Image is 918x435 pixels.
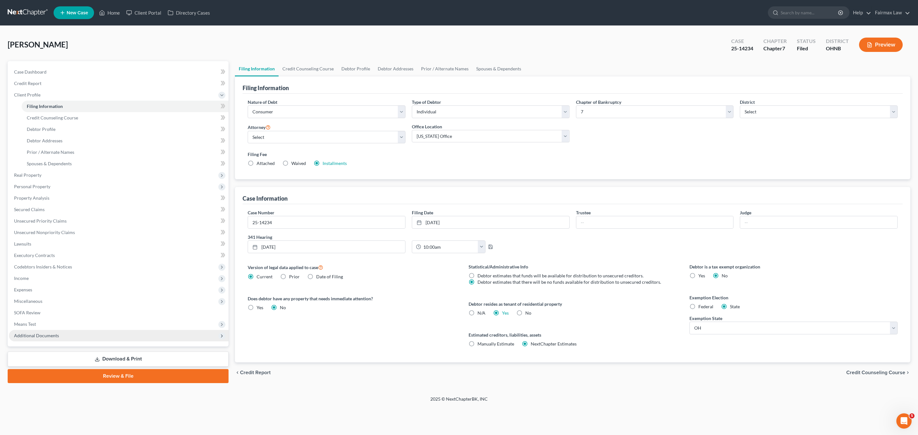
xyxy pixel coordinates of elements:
a: Debtor Addresses [374,61,417,76]
a: Fairmax Law [872,7,910,18]
a: Home [96,7,123,18]
a: Filing Information [22,101,229,112]
span: Codebtors Insiders & Notices [14,264,72,269]
a: Prior / Alternate Names [22,146,229,158]
span: Credit Counseling Course [27,115,78,120]
label: Debtor is a tax exempt organization [689,263,898,270]
span: New Case [67,11,88,15]
span: N/A [477,310,485,316]
a: Yes [502,310,509,316]
span: Manually Estimate [477,341,514,346]
div: 2025 © NextChapterBK, INC [277,396,641,407]
button: Credit Counseling Course chevron_right [846,370,910,375]
label: Estimated creditors, liabilities, assets [469,332,677,338]
a: Credit Counseling Course [279,61,338,76]
span: [PERSON_NAME] [8,40,68,49]
button: chevron_left Credit Report [235,370,271,375]
a: Installments [323,160,347,166]
span: Client Profile [14,92,40,97]
label: Filing Date [412,209,433,216]
button: Preview [859,38,903,52]
a: Debtor Profile [22,124,229,135]
div: Filed [797,45,816,52]
span: Filing Information [27,103,63,109]
span: No [525,310,531,316]
span: Credit Counseling Course [846,370,905,375]
span: Lawsuits [14,241,31,246]
label: Office Location [412,123,442,130]
div: Case Information [243,195,288,202]
span: Prior / Alternate Names [27,149,74,155]
a: [DATE] [412,216,569,228]
span: Debtor Addresses [27,138,62,143]
a: Client Portal [123,7,164,18]
div: 25-14234 [731,45,753,52]
span: 5 [909,413,914,418]
a: Spouses & Dependents [472,61,525,76]
iframe: Intercom live chat [896,413,912,429]
span: Yes [257,305,263,310]
a: Secured Claims [9,204,229,215]
label: Chapter of Bankruptcy [576,99,621,105]
span: Waived [291,160,306,166]
a: Prior / Alternate Names [417,61,472,76]
label: Statistical/Administrative Info [469,263,677,270]
label: Debtor resides as tenant of residential property [469,301,677,307]
input: Search by name... [781,7,839,18]
a: Help [850,7,871,18]
label: Exemption Election [689,294,898,301]
div: Chapter [763,45,787,52]
span: Means Test [14,321,36,327]
span: No [722,273,728,278]
a: Download & Print [8,352,229,367]
input: -- : -- [421,241,478,253]
span: NextChapter Estimates [531,341,577,346]
a: Unsecured Nonpriority Claims [9,227,229,238]
span: Case Dashboard [14,69,47,75]
label: Judge [740,209,751,216]
span: Miscellaneous [14,298,42,304]
a: Credit Counseling Course [22,112,229,124]
span: No [280,305,286,310]
span: Personal Property [14,184,50,189]
label: Trustee [576,209,591,216]
i: chevron_left [235,370,240,375]
a: Debtor Profile [338,61,374,76]
span: State [730,304,740,309]
span: Credit Report [240,370,271,375]
span: Yes [698,273,705,278]
a: Lawsuits [9,238,229,250]
span: Current [257,274,273,279]
span: Debtor Profile [27,126,55,132]
i: chevron_right [905,370,910,375]
a: Review & File [8,369,229,383]
span: Federal [698,304,713,309]
span: 7 [782,45,785,51]
div: OHNB [826,45,849,52]
label: Does debtor have any property that needs immediate attention? [248,295,456,302]
span: Secured Claims [14,207,45,212]
a: Executory Contracts [9,250,229,261]
label: Nature of Debt [248,99,277,105]
span: Income [14,275,29,281]
span: Attached [257,160,275,166]
input: -- [740,216,897,228]
span: Date of Filing [316,274,343,279]
a: Directory Cases [164,7,213,18]
label: Version of legal data applied to case [248,263,456,271]
label: District [740,99,755,105]
span: Debtor estimates that there will be no funds available for distribution to unsecured creditors. [477,279,661,285]
div: Case [731,38,753,45]
span: Spouses & Dependents [27,161,72,166]
span: Real Property [14,172,41,178]
label: Filing Fee [248,151,898,158]
span: Additional Documents [14,333,59,338]
a: Spouses & Dependents [22,158,229,169]
div: Status [797,38,816,45]
span: Unsecured Priority Claims [14,218,67,224]
a: Filing Information [235,61,279,76]
span: Debtor estimates that funds will be available for distribution to unsecured creditors. [477,273,644,278]
label: Case Number [248,209,274,216]
span: Prior [289,274,300,279]
label: Exemption State [689,315,722,322]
